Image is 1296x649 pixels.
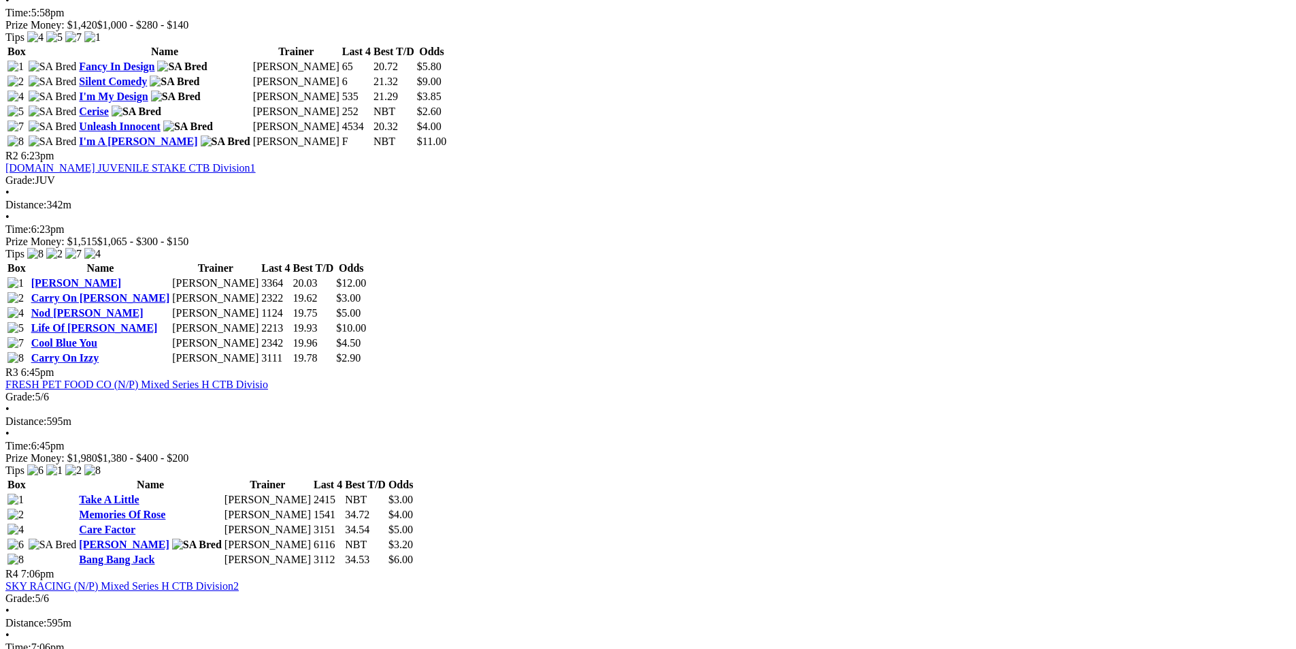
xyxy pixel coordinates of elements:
[5,464,24,476] span: Tips
[261,276,290,290] td: 3364
[7,106,24,118] img: 5
[342,60,371,74] td: 65
[344,493,386,507] td: NBT
[336,337,361,349] span: $4.50
[97,236,189,247] span: $1,065 - $300 - $150
[293,336,335,350] td: 19.96
[252,60,340,74] td: [PERSON_NAME]
[171,336,259,350] td: [PERSON_NAME]
[224,553,312,567] td: [PERSON_NAME]
[5,174,1291,187] div: JUV
[224,478,312,492] th: Trainer
[31,307,144,319] a: Nod [PERSON_NAME]
[261,351,290,365] td: 3111
[171,276,259,290] td: [PERSON_NAME]
[7,121,24,133] img: 7
[171,321,259,335] td: [PERSON_NAME]
[27,31,44,44] img: 4
[388,509,413,520] span: $4.00
[79,136,197,147] a: I'm A [PERSON_NAME]
[5,440,31,452] span: Time:
[5,403,10,415] span: •
[5,248,24,259] span: Tips
[79,61,154,72] a: Fancy In Design
[293,306,335,320] td: 19.75
[388,494,413,505] span: $3.00
[342,45,371,59] th: Last 4
[417,76,442,87] span: $9.00
[293,321,335,335] td: 19.93
[79,91,148,102] a: I'm My Design
[7,539,24,551] img: 6
[5,223,1291,236] div: 6:23pm
[373,60,415,74] td: 20.72
[157,61,207,73] img: SA Bred
[5,617,46,629] span: Distance:
[336,292,361,304] span: $3.00
[7,509,24,521] img: 2
[5,592,1291,605] div: 5/6
[344,553,386,567] td: 34.53
[252,135,340,148] td: [PERSON_NAME]
[344,478,386,492] th: Best T/D
[7,277,24,289] img: 1
[416,45,447,59] th: Odds
[5,415,46,427] span: Distance:
[7,76,24,88] img: 2
[342,135,371,148] td: F
[7,352,24,364] img: 8
[79,121,161,132] a: Unleash Innocent
[5,452,1291,464] div: Prize Money: $1,980
[97,452,189,464] span: $1,380 - $400 - $200
[224,508,312,522] td: [PERSON_NAME]
[201,136,250,148] img: SA Bred
[417,61,442,72] span: $5.80
[293,262,335,275] th: Best T/D
[388,478,414,492] th: Odds
[373,45,415,59] th: Best T/D
[261,262,290,275] th: Last 4
[112,106,161,118] img: SA Bred
[5,391,1291,403] div: 5/6
[252,120,340,133] td: [PERSON_NAME]
[7,307,24,319] img: 4
[313,493,343,507] td: 2415
[5,31,24,43] span: Tips
[7,46,26,57] span: Box
[7,337,24,349] img: 7
[31,277,121,289] a: [PERSON_NAME]
[21,150,54,161] span: 6:23pm
[29,76,77,88] img: SA Bred
[293,351,335,365] td: 19.78
[163,121,213,133] img: SA Bred
[21,366,54,378] span: 6:45pm
[151,91,201,103] img: SA Bred
[79,494,139,505] a: Take A Little
[7,262,26,274] span: Box
[171,306,259,320] td: [PERSON_NAME]
[78,45,250,59] th: Name
[5,366,18,378] span: R3
[417,106,442,117] span: $2.60
[5,605,10,616] span: •
[29,121,77,133] img: SA Bred
[150,76,199,88] img: SA Bred
[5,236,1291,248] div: Prize Money: $1,515
[252,45,340,59] th: Trainer
[335,262,367,275] th: Odds
[5,211,10,223] span: •
[261,336,290,350] td: 2342
[7,136,24,148] img: 8
[5,629,10,641] span: •
[5,7,31,18] span: Time:
[5,19,1291,31] div: Prize Money: $1,420
[78,478,222,492] th: Name
[5,391,35,402] span: Grade:
[388,524,413,535] span: $5.00
[5,617,1291,629] div: 595m
[5,174,35,186] span: Grade:
[417,121,442,132] span: $4.00
[79,509,165,520] a: Memories Of Rose
[252,90,340,104] td: [PERSON_NAME]
[261,291,290,305] td: 2322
